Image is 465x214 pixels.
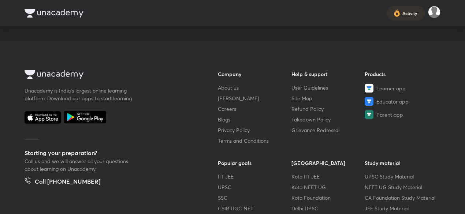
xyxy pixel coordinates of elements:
a: IIT JEE [218,173,291,180]
h6: Popular goals [218,159,291,167]
a: Kota IIT JEE [291,173,365,180]
a: Learner app [365,84,438,93]
h5: Starting your preparation? [25,149,194,157]
a: SSC [218,194,291,202]
h6: Study material [365,159,438,167]
span: Careers [218,105,236,113]
a: Grievance Redressal [291,126,365,134]
a: User Guidelines [291,84,365,91]
h6: [GEOGRAPHIC_DATA] [291,159,365,167]
a: Refund Policy [291,105,365,113]
p: Unacademy is India’s largest online learning platform. Download our apps to start learning [25,87,134,102]
img: activity [394,9,400,18]
h6: Company [218,70,291,78]
a: Careers [218,105,291,113]
p: Call us and we will answer all your questions about learning on Unacademy [25,157,134,173]
a: About us [218,84,291,91]
a: Company Logo [25,70,194,81]
img: Parent app [365,110,373,119]
h6: Products [365,70,438,78]
span: Parent app [376,111,403,119]
img: Learner app [365,84,373,93]
a: NEET UG Study Material [365,183,438,191]
a: CA Foundation Study Material [365,194,438,202]
img: Company Logo [25,9,83,18]
span: Learner app [376,85,406,92]
a: Parent app [365,110,438,119]
a: Privacy Policy [218,126,291,134]
a: Takedown Policy [291,116,365,123]
h5: Call [PHONE_NUMBER] [35,177,100,187]
a: UPSC [218,183,291,191]
a: UPSC Study Material [365,173,438,180]
img: Company Logo [25,70,83,79]
a: Educator app [365,97,438,106]
a: CSIR UGC NET [218,204,291,212]
a: Terms and Conditions [218,137,291,144]
span: Educator app [376,98,409,105]
img: Aman raj [428,6,440,18]
h6: Help & support [291,70,365,78]
img: Educator app [365,97,373,106]
a: Delhi UPSC [291,204,365,212]
a: Kota Foundation [291,194,365,202]
a: [PERSON_NAME] [218,94,291,102]
a: Call [PHONE_NUMBER] [25,177,100,187]
a: Kota NEET UG [291,183,365,191]
a: Site Map [291,94,365,102]
a: JEE Study Material [365,204,438,212]
a: Blogs [218,116,291,123]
